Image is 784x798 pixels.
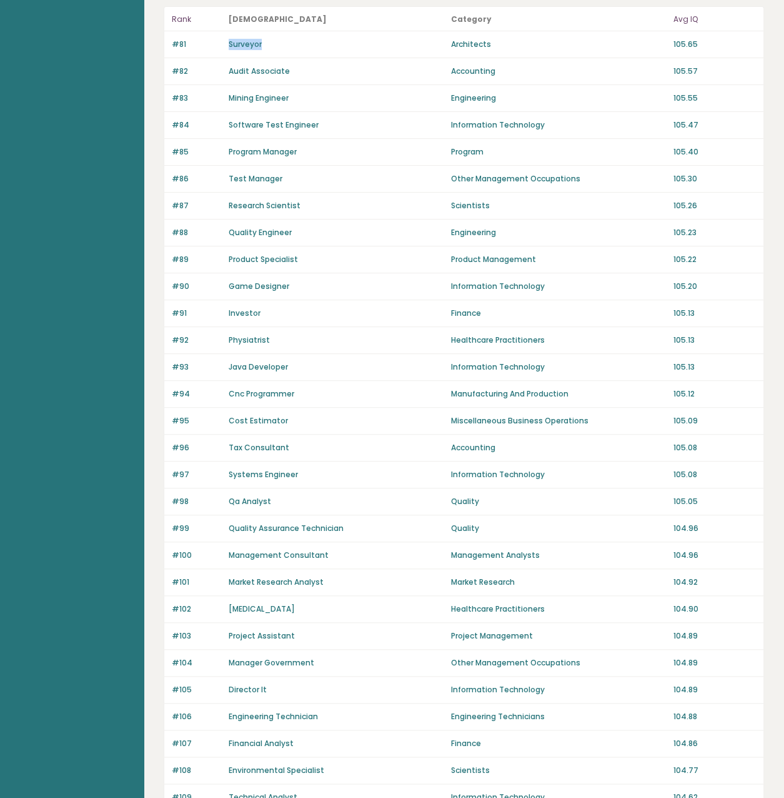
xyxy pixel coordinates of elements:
p: Engineering Technicians [451,711,666,722]
p: Healthcare Practitioners [451,604,666,615]
a: Engineering Technician [229,711,318,722]
p: Healthcare Practitioners [451,335,666,346]
p: #99 [172,523,221,534]
p: #96 [172,442,221,453]
p: Avg IQ [673,12,756,27]
p: 105.47 [673,119,756,131]
p: #105 [172,684,221,695]
p: #95 [172,415,221,427]
a: Audit Associate [229,66,290,76]
p: Management Analysts [451,550,666,561]
a: Quality Engineer [229,227,292,238]
p: Information Technology [451,684,666,695]
a: Financial Analyst [229,738,294,749]
p: Quality [451,496,666,507]
p: 105.13 [673,361,756,373]
p: Accounting [451,66,666,77]
b: Category [451,14,492,24]
p: 105.09 [673,415,756,427]
p: 104.89 [673,684,756,695]
p: 105.22 [673,254,756,265]
p: 105.05 [673,496,756,507]
p: 104.89 [673,657,756,669]
p: Finance [451,738,666,749]
p: #106 [172,711,221,722]
a: Manager Government [229,657,314,668]
a: Systems Engineer [229,469,298,480]
a: Management Consultant [229,550,329,560]
p: #81 [172,39,221,50]
p: 105.26 [673,200,756,211]
p: 104.96 [673,550,756,561]
p: Other Management Occupations [451,657,666,669]
p: 105.13 [673,308,756,319]
a: Surveyor [229,39,262,49]
p: #93 [172,361,221,373]
b: [DEMOGRAPHIC_DATA] [229,14,327,24]
p: Scientists [451,765,666,776]
a: Project Assistant [229,630,295,641]
p: #102 [172,604,221,615]
p: 105.08 [673,469,756,480]
a: [MEDICAL_DATA] [229,604,295,614]
a: Environmental Specialist [229,765,324,775]
a: Mining Engineer [229,93,289,103]
p: #88 [172,227,221,238]
p: 104.77 [673,765,756,776]
p: #87 [172,200,221,211]
p: Engineering [451,227,666,238]
p: #101 [172,577,221,588]
a: Qa Analyst [229,496,271,507]
a: Cost Estimator [229,415,288,426]
p: #91 [172,308,221,319]
p: Information Technology [451,469,666,480]
p: 105.57 [673,66,756,77]
a: Game Designer [229,281,289,291]
p: Manufacturing And Production [451,388,666,400]
p: Information Technology [451,281,666,292]
a: Quality Assurance Technician [229,523,344,533]
a: Test Manager [229,173,282,184]
p: Rank [172,12,221,27]
p: #107 [172,738,221,749]
p: #89 [172,254,221,265]
a: Program Manager [229,146,297,157]
p: #103 [172,630,221,642]
p: Miscellaneous Business Operations [451,415,666,427]
p: Information Technology [451,361,666,373]
p: Engineering [451,93,666,104]
p: Quality [451,523,666,534]
p: #98 [172,496,221,507]
p: Project Management [451,630,666,642]
p: #108 [172,765,221,776]
p: #84 [172,119,221,131]
p: 105.12 [673,388,756,400]
a: Cnc Programmer [229,388,294,399]
p: 104.90 [673,604,756,615]
p: 105.08 [673,442,756,453]
p: #82 [172,66,221,77]
p: 105.40 [673,146,756,158]
p: #104 [172,657,221,669]
p: Accounting [451,442,666,453]
p: #85 [172,146,221,158]
p: 105.20 [673,281,756,292]
a: Market Research Analyst [229,577,324,587]
p: 104.88 [673,711,756,722]
p: Scientists [451,200,666,211]
p: Product Management [451,254,666,265]
p: 105.65 [673,39,756,50]
p: Information Technology [451,119,666,131]
a: Research Scientist [229,200,300,211]
p: Other Management Occupations [451,173,666,184]
a: Physiatrist [229,335,270,345]
p: Market Research [451,577,666,588]
p: #86 [172,173,221,184]
p: Finance [451,308,666,319]
p: 104.89 [673,630,756,642]
a: Investor [229,308,261,318]
a: Tax Consultant [229,442,289,453]
p: Architects [451,39,666,50]
p: 104.92 [673,577,756,588]
p: #94 [172,388,221,400]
